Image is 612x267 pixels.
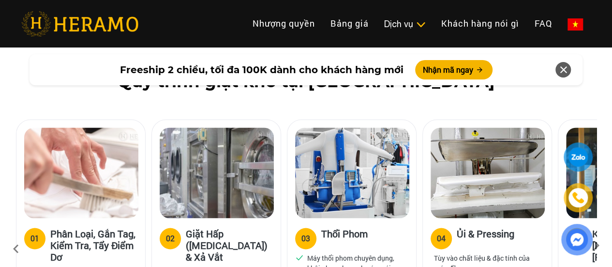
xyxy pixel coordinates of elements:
img: vn-flag.png [567,18,583,31]
img: heramo-quy-trinh-giat-hap-tieu-chuan-buoc-1 [24,127,138,218]
h3: Phân Loại, Gắn Tag, Kiểm Tra, Tẩy Điểm Dơ [50,228,137,263]
a: Nhượng quyền [245,13,323,34]
img: heramo-logo.png [21,11,138,36]
span: Freeship 2 chiều, tối đa 100K dành cho khách hàng mới [120,63,403,77]
img: phone-icon [573,192,584,203]
img: heramo-quy-trinh-giat-hap-tieu-chuan-buoc-4 [431,127,545,218]
h3: Ủi & Pressing [457,228,514,247]
div: 02 [166,233,175,244]
div: 03 [301,233,310,244]
a: Bảng giá [323,13,376,34]
div: 01 [30,233,39,244]
a: Khách hàng nói gì [433,13,527,34]
h3: Giặt Hấp ([MEDICAL_DATA]) & Xả Vắt [186,228,273,263]
img: checked.svg [295,253,304,262]
a: FAQ [527,13,560,34]
img: heramo-quy-trinh-giat-hap-tieu-chuan-buoc-3 [295,127,409,218]
img: subToggleIcon [416,20,426,30]
h2: Quy trình giặt khô tại [GEOGRAPHIC_DATA] [21,72,591,92]
div: 04 [437,233,446,244]
div: Dịch vụ [384,17,426,31]
h3: Thổi Phom [321,228,368,247]
img: heramo-quy-trinh-giat-hap-tieu-chuan-buoc-2 [160,127,274,218]
button: Nhận mã ngay [415,60,493,79]
a: phone-icon [565,185,591,211]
